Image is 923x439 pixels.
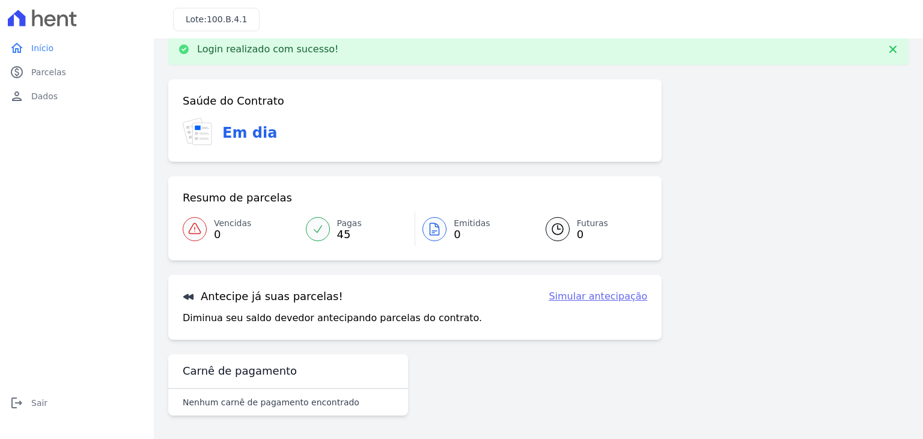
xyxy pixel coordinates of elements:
i: person [10,89,24,103]
a: Simular antecipação [549,289,647,304]
span: 0 [214,230,251,239]
i: home [10,41,24,55]
i: logout [10,396,24,410]
a: logoutSair [5,391,149,415]
h3: Lote: [186,13,247,26]
a: paidParcelas [5,60,149,84]
span: 45 [337,230,362,239]
span: Início [31,42,53,54]
a: Futuras 0 [531,212,648,246]
span: Dados [31,90,58,102]
p: Login realizado com sucesso! [197,43,339,55]
span: Sair [31,397,47,409]
span: Parcelas [31,66,66,78]
a: Vencidas 0 [183,212,299,246]
a: personDados [5,84,149,108]
span: Emitidas [454,217,490,230]
h3: Saúde do Contrato [183,94,284,108]
p: Nenhum carnê de pagamento encontrado [183,396,359,408]
h3: Em dia [222,122,277,144]
a: Emitidas 0 [415,212,531,246]
a: Pagas 45 [299,212,415,246]
h3: Resumo de parcelas [183,191,292,205]
span: 100.B.4.1 [207,14,248,24]
span: 0 [577,230,608,239]
span: Futuras [577,217,608,230]
h3: Antecipe já suas parcelas! [183,289,343,304]
span: 0 [454,230,490,239]
h3: Carnê de pagamento [183,364,297,378]
i: paid [10,65,24,79]
span: Vencidas [214,217,251,230]
a: homeInício [5,36,149,60]
p: Diminua seu saldo devedor antecipando parcelas do contrato. [183,311,482,325]
span: Pagas [337,217,362,230]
